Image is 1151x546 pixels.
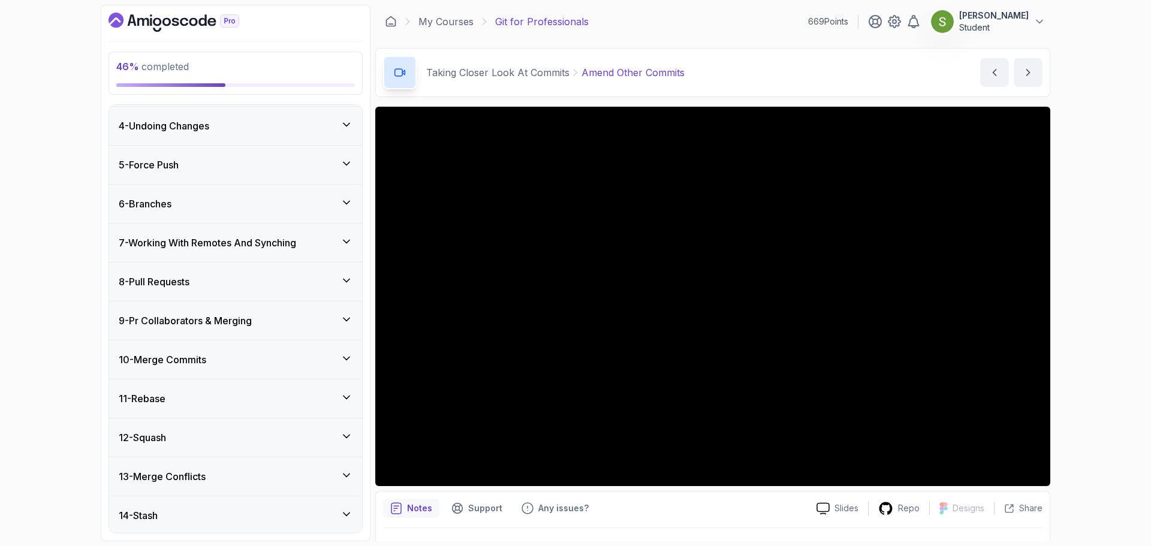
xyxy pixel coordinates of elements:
button: 5-Force Push [109,146,362,184]
a: Dashboard [109,13,267,32]
h3: 8 - Pull Requests [119,274,189,289]
button: 7-Working With Remotes And Synching [109,224,362,262]
p: Git for Professionals [495,14,589,29]
p: Slides [834,502,858,514]
button: 9-Pr Collaborators & Merging [109,301,362,340]
h3: 10 - Merge Commits [119,352,206,367]
button: Support button [444,499,510,518]
h3: 11 - Rebase [119,391,165,406]
button: 8-Pull Requests [109,263,362,301]
button: 10-Merge Commits [109,340,362,379]
button: user profile image[PERSON_NAME]Student [930,10,1045,34]
p: [PERSON_NAME] [959,10,1029,22]
button: Share [994,502,1042,514]
span: 46 % [116,61,139,73]
button: notes button [383,499,439,518]
button: 13-Merge Conflicts [109,457,362,496]
p: Any issues? [538,502,589,514]
p: 669 Points [808,16,848,28]
p: Amend Other Commits [581,65,685,80]
a: My Courses [418,14,474,29]
a: Repo [869,501,929,516]
button: 11-Rebase [109,379,362,418]
h3: 9 - Pr Collaborators & Merging [119,313,252,328]
p: Designs [953,502,984,514]
button: 6-Branches [109,185,362,223]
button: next content [1014,58,1042,87]
h3: 6 - Branches [119,197,171,211]
h3: 5 - Force Push [119,158,179,172]
span: completed [116,61,189,73]
button: Feedback button [514,499,596,518]
p: Repo [898,502,920,514]
p: Support [468,502,502,514]
iframe: 6 - Amend other commits [375,107,1050,486]
h3: 13 - Merge Conflicts [119,469,206,484]
img: user profile image [931,10,954,33]
a: Dashboard [385,16,397,28]
p: Student [959,22,1029,34]
h3: 14 - Stash [119,508,158,523]
h3: 12 - Squash [119,430,166,445]
button: previous content [980,58,1009,87]
p: Notes [407,502,432,514]
p: Taking Closer Look At Commits [426,65,570,80]
p: Share [1019,502,1042,514]
a: Slides [807,502,868,515]
h3: 4 - Undoing Changes [119,119,209,133]
button: 4-Undoing Changes [109,107,362,145]
button: 14-Stash [109,496,362,535]
h3: 7 - Working With Remotes And Synching [119,236,296,250]
button: 12-Squash [109,418,362,457]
